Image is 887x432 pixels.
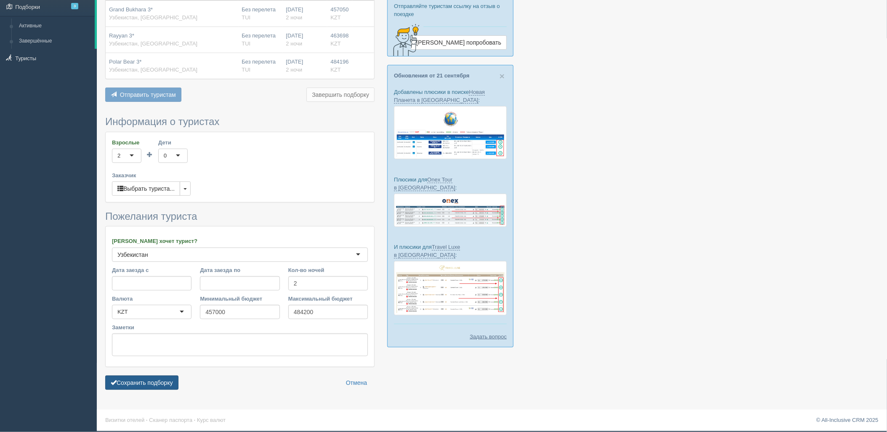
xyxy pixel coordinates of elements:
button: Отправить туристам [105,88,181,102]
a: Сканер паспорта [149,417,192,423]
label: Дети [158,139,188,147]
img: new-planet-%D0%BF%D1%96%D0%B4%D0%B1%D1%96%D1%80%D0%BA%D0%B0-%D1%81%D1%80%D0%BC-%D0%B4%D0%BB%D1%8F... [394,106,507,159]
a: Новая Планета в [GEOGRAPHIC_DATA] [394,89,485,104]
label: Взрослые [112,139,141,147]
span: KZT [330,14,341,21]
a: Визитки отелей [105,417,144,423]
div: Без перелета [242,32,279,48]
span: TUI [242,67,250,73]
p: Плюсики для : [394,176,507,192]
a: Завершённые [15,34,95,49]
img: creative-idea-2907357.png [388,23,421,57]
span: 457050 [330,6,349,13]
p: Добавлены плюсики в поиске : [394,88,507,104]
span: Узбекистан, [GEOGRAPHIC_DATA] [109,14,197,21]
span: 484196 [330,59,349,65]
div: KZT [117,308,128,316]
div: [DATE] [286,32,324,48]
span: × [500,71,505,81]
img: onex-tour-proposal-crm-for-travel-agency.png [394,194,507,227]
button: Close [500,72,505,80]
span: 3 [71,3,78,9]
a: Travel Luxe в [GEOGRAPHIC_DATA] [394,244,460,259]
button: Сохранить подборку [105,376,178,390]
button: Выбрать туриста... [112,181,180,196]
label: Кол-во ночей [288,266,368,274]
a: © All-Inclusive CRM 2025 [816,417,879,423]
a: [PERSON_NAME] попробовать [411,35,507,50]
label: Дата заезда с [112,266,192,274]
span: 2 ночи [286,14,302,21]
button: Завершить подборку [306,88,375,102]
label: Валюта [112,295,192,303]
span: TUI [242,40,250,47]
label: Заказчик [112,171,368,179]
span: KZT [330,40,341,47]
span: Отправить туристам [120,91,176,98]
div: Без перелета [242,6,279,21]
a: Задать вопрос [470,333,507,341]
h3: Информация о туристах [105,116,375,127]
span: Узбекистан, [GEOGRAPHIC_DATA] [109,40,197,47]
a: Курс валют [197,417,226,423]
a: Активные [15,19,95,34]
span: KZT [330,67,341,73]
div: Без перелета [242,58,279,74]
span: · [194,417,196,423]
a: Отмена [341,376,373,390]
label: Заметки [112,323,368,331]
span: Grand Bukhara 3* [109,6,153,13]
span: Rayyan 3* [109,32,134,39]
span: 2 ночи [286,40,302,47]
div: [DATE] [286,6,324,21]
div: [DATE] [286,58,324,74]
p: И плюсики для : [394,243,507,259]
p: Отправляйте туристам ссылку на отзыв о поездке [394,2,507,18]
div: 2 [117,152,120,160]
label: Дата заезда по [200,266,280,274]
div: 0 [164,152,167,160]
span: 2 ночи [286,67,302,73]
a: Обновления от 21 сентября [394,72,469,79]
span: Polar Bear 3* [109,59,141,65]
input: 7-10 или 7,10,14 [288,276,368,291]
label: Максимальный бюджет [288,295,368,303]
span: 463698 [330,32,349,39]
img: travel-luxe-%D0%BF%D0%BE%D0%B4%D0%B1%D0%BE%D1%80%D0%BA%D0%B0-%D1%81%D1%80%D0%BC-%D0%B4%D0%BB%D1%8... [394,261,507,315]
label: Минимальный бюджет [200,295,280,303]
label: [PERSON_NAME] хочет турист? [112,237,368,245]
a: Onex Tour в [GEOGRAPHIC_DATA] [394,176,455,191]
span: Пожелания туриста [105,211,197,222]
div: Узбекистан [117,251,148,259]
span: · [146,417,148,423]
span: Узбекистан, [GEOGRAPHIC_DATA] [109,67,197,73]
span: TUI [242,14,250,21]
